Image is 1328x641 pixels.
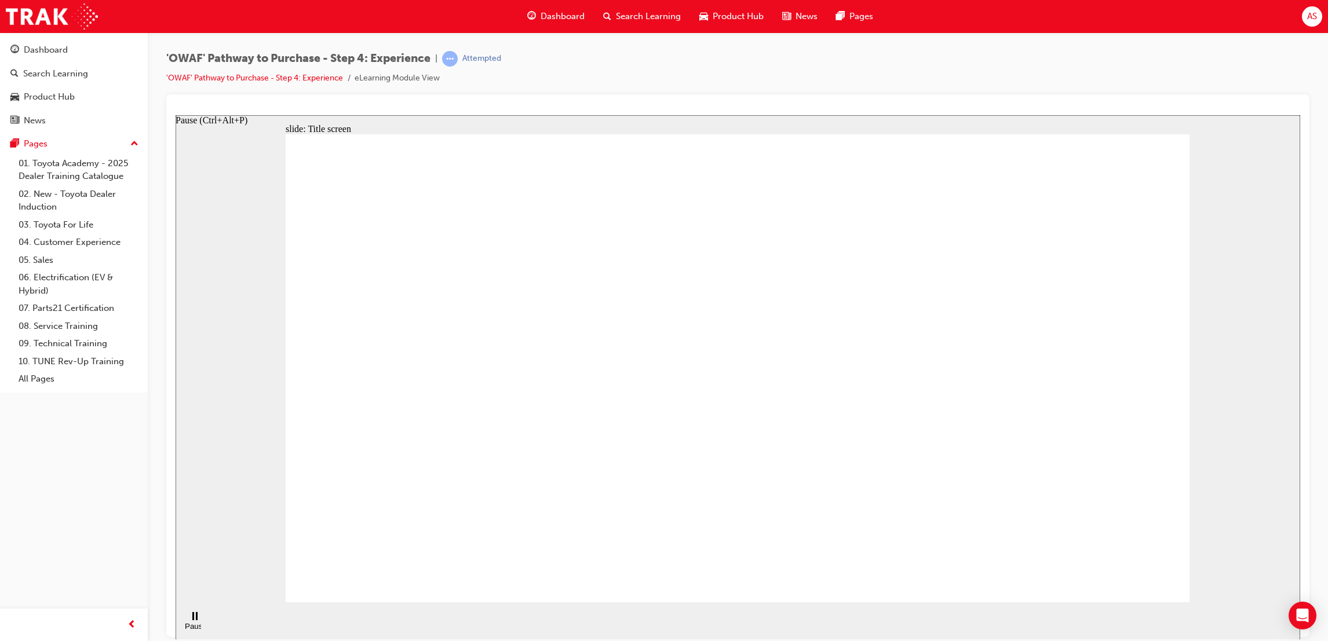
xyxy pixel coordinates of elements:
[5,133,143,155] button: Pages
[603,9,611,24] span: search-icon
[10,139,19,149] span: pages-icon
[10,92,19,102] span: car-icon
[166,52,430,65] span: 'OWAF' Pathway to Purchase - Step 4: Experience
[1302,6,1322,27] button: AS
[14,317,143,335] a: 08. Service Training
[594,5,690,28] a: search-iconSearch Learning
[827,5,882,28] a: pages-iconPages
[782,9,791,24] span: news-icon
[713,10,764,23] span: Product Hub
[9,507,29,524] div: Pause (Ctrl+Alt+P)
[14,185,143,216] a: 02. New - Toyota Dealer Induction
[1289,602,1316,629] div: Open Intercom Messenger
[796,10,818,23] span: News
[355,72,440,85] li: eLearning Module View
[166,73,343,83] a: 'OWAF' Pathway to Purchase - Step 4: Experience
[541,10,585,23] span: Dashboard
[14,299,143,317] a: 07. Parts21 Certification
[5,86,143,108] a: Product Hub
[6,487,25,525] div: playback controls
[14,155,143,185] a: 01. Toyota Academy - 2025 Dealer Training Catalogue
[518,5,594,28] a: guage-iconDashboard
[14,216,143,234] a: 03. Toyota For Life
[10,116,19,126] span: news-icon
[24,137,48,151] div: Pages
[127,618,136,632] span: prev-icon
[14,335,143,353] a: 09. Technical Training
[5,110,143,131] a: News
[14,370,143,388] a: All Pages
[690,5,773,28] a: car-iconProduct Hub
[836,9,845,24] span: pages-icon
[699,9,708,24] span: car-icon
[435,52,437,65] span: |
[24,90,75,104] div: Product Hub
[14,353,143,371] a: 10. TUNE Rev-Up Training
[14,233,143,251] a: 04. Customer Experience
[5,37,143,133] button: DashboardSearch LearningProduct HubNews
[23,67,88,80] div: Search Learning
[24,114,46,127] div: News
[527,9,536,24] span: guage-icon
[5,39,143,61] a: Dashboard
[14,269,143,299] a: 06. Electrification (EV & Hybrid)
[130,137,138,152] span: up-icon
[10,69,19,79] span: search-icon
[462,53,501,64] div: Attempted
[14,251,143,269] a: 05. Sales
[1307,10,1317,23] span: AS
[773,5,827,28] a: news-iconNews
[10,45,19,56] span: guage-icon
[6,3,98,30] img: Trak
[24,43,68,57] div: Dashboard
[442,51,458,67] span: learningRecordVerb_ATTEMPT-icon
[616,10,681,23] span: Search Learning
[5,63,143,85] a: Search Learning
[6,496,25,516] button: Pause (Ctrl+Alt+P)
[849,10,873,23] span: Pages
